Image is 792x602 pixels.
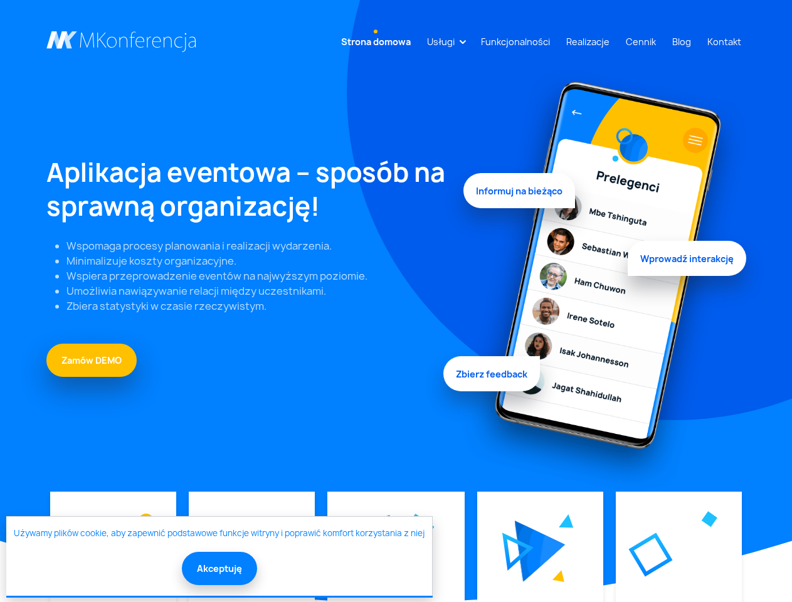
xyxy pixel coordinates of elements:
a: Funkcjonalności [476,30,555,53]
img: Graficzny element strony [409,514,435,536]
img: Graficzny element strony [515,520,566,582]
li: Minimalizuje koszty organizacyjne. [66,253,448,268]
a: Używamy plików cookie, aby zapewnić podstawowe funkcje witryny i poprawić komfort korzystania z niej [14,527,425,540]
img: Graficzny element strony [463,70,746,492]
a: Cennik [621,30,661,53]
h1: Aplikacja eventowa – sposób na sprawną organizację! [46,156,448,223]
span: Wprowadź interakcję [628,243,746,278]
a: Strona domowa [336,30,416,53]
a: Kontakt [702,30,746,53]
li: Wspomaga procesy planowania i realizacji wydarzenia. [66,238,448,253]
button: Akceptuję [182,552,257,585]
img: Graficzny element strony [702,512,718,528]
li: Umożliwia nawiązywanie relacji między uczestnikami. [66,283,448,298]
a: Usługi [422,30,460,53]
a: Zamów DEMO [46,344,137,377]
span: Zbierz feedback [443,354,540,389]
li: Wspiera przeprowadzenie eventów na najwyższym poziomie. [66,268,448,283]
a: Realizacje [561,30,615,53]
span: Informuj na bieżąco [463,172,575,207]
img: Graficzny element strony [559,514,574,528]
a: Blog [667,30,696,53]
img: Graficzny element strony [139,514,154,529]
img: Graficzny element strony [502,532,534,571]
img: Graficzny element strony [628,532,673,577]
li: Zbiera statystyki w czasie rzeczywistym. [66,298,448,314]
